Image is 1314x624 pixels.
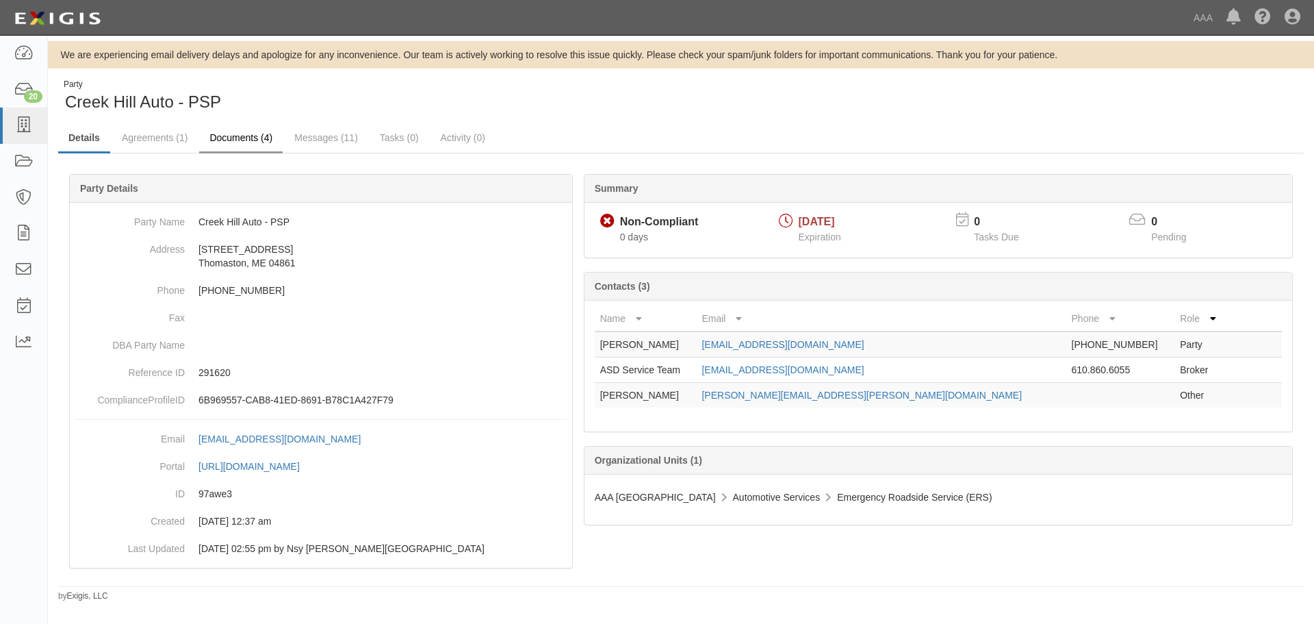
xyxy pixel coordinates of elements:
[75,277,185,297] dt: Phone
[799,232,841,242] span: Expiration
[198,393,567,407] p: 6B969557-CAB8-41ED-8691-B78C1A427F79
[198,461,315,472] a: [URL][DOMAIN_NAME]
[1254,10,1271,26] i: Help Center - Complianz
[199,124,283,153] a: Documents (4)
[1151,214,1203,230] p: 0
[75,208,185,229] dt: Party Name
[10,6,105,31] img: logo-5460c22ac91f19d4615b14bd174203de0afe785f0fc80cf4dbbc73dc1793850b.png
[837,492,992,503] span: Emergency Roadside Service (ERS)
[284,124,368,151] a: Messages (11)
[974,232,1018,242] span: Tasks Due
[24,90,42,103] div: 20
[1174,358,1227,383] td: Broker
[48,48,1314,62] div: We are experiencing email delivery delays and apologize for any inconvenience. Our team is active...
[595,281,650,292] b: Contacts (3)
[75,277,567,304] dd: [PHONE_NUMBER]
[701,364,864,375] a: [EMAIL_ADDRESS][DOMAIN_NAME]
[58,79,671,114] div: Creek Hill Auto - PSP
[696,306,1066,332] th: Email
[75,236,567,277] dd: [STREET_ADDRESS] Thomaston, ME 04861
[799,216,835,227] span: [DATE]
[58,590,108,602] small: by
[1066,306,1175,332] th: Phone
[1066,358,1175,383] td: 610.860.6055
[595,358,697,383] td: ASD Service Team
[75,535,567,562] dd: 07/03/2025 02:55 pm by Nsy Archibong-Usoro
[370,124,429,151] a: Tasks (0)
[65,92,221,111] span: Creek Hill Auto - PSP
[1174,306,1227,332] th: Role
[75,386,185,407] dt: ComplianceProfileID
[75,208,567,236] dd: Creek Hill Auto - PSP
[1151,232,1186,242] span: Pending
[1066,332,1175,358] td: [PHONE_NUMBER]
[75,304,185,325] dt: Fax
[1174,383,1227,408] td: Other
[595,306,697,332] th: Name
[974,214,1035,230] p: 0
[595,455,702,466] b: Organizational Units (1)
[600,214,615,229] i: Non-Compliant
[1174,332,1227,358] td: Party
[595,383,697,408] td: [PERSON_NAME]
[75,453,185,473] dt: Portal
[75,236,185,256] dt: Address
[701,390,1022,401] a: [PERSON_NAME][EMAIL_ADDRESS][PERSON_NAME][DOMAIN_NAME]
[595,332,697,358] td: [PERSON_NAME]
[75,508,185,528] dt: Created
[75,508,567,535] dd: 03/10/2023 12:37 am
[75,359,185,379] dt: Reference ID
[733,492,821,503] span: Automotive Services
[112,124,198,151] a: Agreements (1)
[198,434,376,445] a: [EMAIL_ADDRESS][DOMAIN_NAME]
[198,432,361,446] div: [EMAIL_ADDRESS][DOMAIN_NAME]
[67,591,108,601] a: Exigis, LLC
[595,183,639,194] b: Summary
[80,183,138,194] b: Party Details
[595,492,716,503] span: AAA [GEOGRAPHIC_DATA]
[75,332,185,352] dt: DBA Party Name
[75,425,185,446] dt: Email
[58,124,110,153] a: Details
[75,480,567,508] dd: 97awe3
[620,232,648,242] span: Since 08/26/2025
[620,214,699,230] div: Non-Compliant
[198,366,567,379] p: 291620
[75,480,185,501] dt: ID
[75,535,185,556] dt: Last Updated
[701,339,864,350] a: [EMAIL_ADDRESS][DOMAIN_NAME]
[64,79,221,90] div: Party
[430,124,495,151] a: Activity (0)
[1187,4,1220,32] a: AAA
